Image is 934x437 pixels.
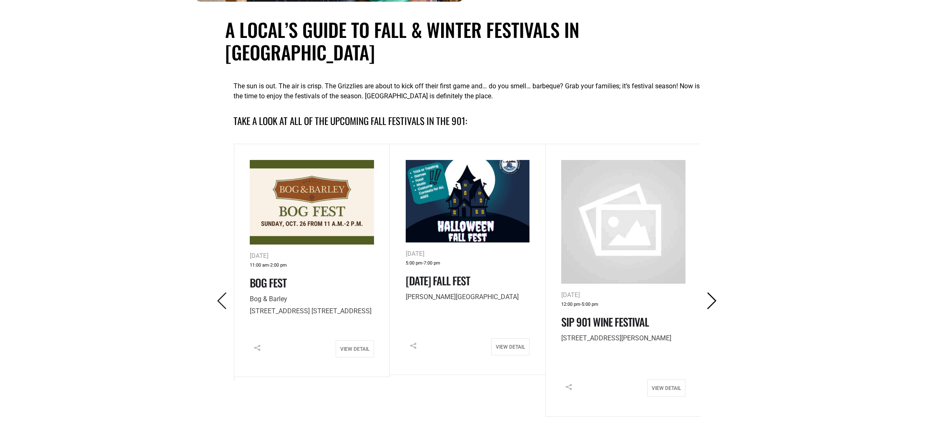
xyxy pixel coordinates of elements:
[406,272,470,289] a: [DATE] Fall Fest
[561,334,671,342] span: [STREET_ADDRESS][PERSON_NAME]
[406,293,519,301] span: [PERSON_NAME][GEOGRAPHIC_DATA]
[406,259,530,268] div: -
[250,340,265,355] i: Share
[250,275,286,291] a: Bog Fest
[424,259,440,268] span: 7:00 pm
[250,261,269,270] span: 11:00 am
[561,300,685,309] div: -
[561,314,649,330] a: Sip 901 Wine Festival
[250,295,287,303] span: Bog & Barley
[213,292,231,310] i: Previous
[561,291,580,299] span: [DATE]
[225,18,709,63] h1: A Local’s Guide to Fall & Winter Festivals in [GEOGRAPHIC_DATA]
[250,261,374,270] div: -
[582,300,598,309] span: 5:00 pm
[491,338,530,355] a: View Detail
[250,293,374,317] p: [STREET_ADDRESS] [STREET_ADDRESS]
[406,259,422,268] span: 5:00 pm
[703,292,721,310] i: Next
[270,261,287,270] span: 2:00 pm
[233,114,700,128] h4: Take a look at all of the upcoming fall festivals in the 901:
[406,250,424,257] span: [DATE]
[406,338,421,353] i: Share
[250,252,269,260] span: [DATE]
[233,81,700,101] p: The sun is out. The air is crisp. The Grizzlies are about to kick off their first game and… do yo...
[700,291,723,311] button: Next
[561,380,576,395] i: Share
[211,291,233,311] button: Previous
[561,300,580,309] span: 12:00 pm
[647,380,685,397] a: View Detail
[336,340,374,357] a: View Detail
[561,160,685,284] img: no-image.png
